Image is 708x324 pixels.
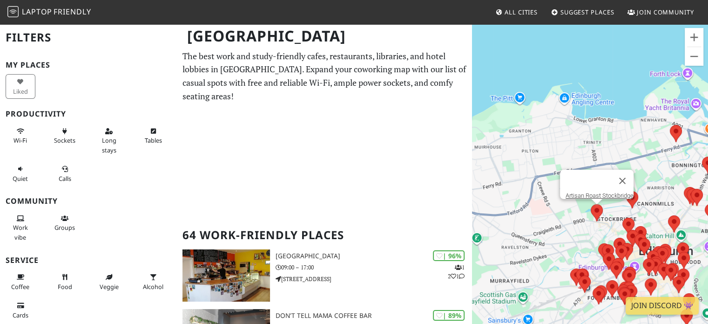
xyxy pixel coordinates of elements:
button: Zoom in [685,28,703,47]
a: All Cities [492,4,541,21]
button: Tables [138,124,168,148]
a: North Fort Cafe | 96% 121 [GEOGRAPHIC_DATA] 09:00 – 17:00 [STREET_ADDRESS] [177,249,472,302]
span: Alcohol [143,283,163,291]
span: Suggest Places [560,8,614,16]
span: Power sockets [54,136,75,145]
button: Close [611,170,634,192]
span: Credit cards [13,311,28,319]
h1: [GEOGRAPHIC_DATA] [180,23,470,49]
button: Wi-Fi [6,124,35,148]
span: Friendly [54,7,91,17]
span: Stable Wi-Fi [13,136,27,145]
h3: Productivity [6,110,171,118]
h2: Filters [6,23,171,52]
span: Veggie [100,283,119,291]
span: Food [58,283,72,291]
a: Artisan Roast Stockbridge [566,192,634,199]
span: Video/audio calls [59,174,71,183]
span: Work-friendly tables [145,136,162,145]
p: 1 2 1 [448,263,465,281]
h3: [GEOGRAPHIC_DATA] [276,252,472,260]
span: Quiet [13,174,28,183]
a: LaptopFriendly LaptopFriendly [7,4,91,21]
button: Food [50,269,80,294]
img: North Fort Cafe [182,249,270,302]
h3: Service [6,256,171,265]
span: All Cities [505,8,538,16]
div: | 96% [433,250,465,261]
button: Quiet [6,161,35,186]
a: Suggest Places [547,4,618,21]
button: Alcohol [138,269,168,294]
button: Cards [6,298,35,323]
span: Group tables [54,223,75,232]
button: Veggie [94,269,124,294]
h2: 64 Work-Friendly Places [182,221,466,249]
button: Calls [50,161,80,186]
span: People working [13,223,28,241]
img: LaptopFriendly [7,6,19,17]
span: Coffee [11,283,29,291]
button: Coffee [6,269,35,294]
span: Join Community [637,8,694,16]
a: Join Community [624,4,698,21]
p: 09:00 – 17:00 [276,263,472,272]
button: Zoom out [685,47,703,66]
p: The best work and study-friendly cafes, restaurants, libraries, and hotel lobbies in [GEOGRAPHIC_... [182,49,466,103]
button: Groups [50,211,80,235]
button: Long stays [94,124,124,158]
h3: My Places [6,61,171,69]
h3: Don't tell Mama Coffee Bar [276,312,472,320]
span: Laptop [22,7,52,17]
p: [STREET_ADDRESS] [276,275,472,283]
span: Long stays [102,136,116,154]
div: | 89% [433,310,465,321]
button: Work vibe [6,211,35,245]
h3: Community [6,197,171,206]
button: Sockets [50,124,80,148]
